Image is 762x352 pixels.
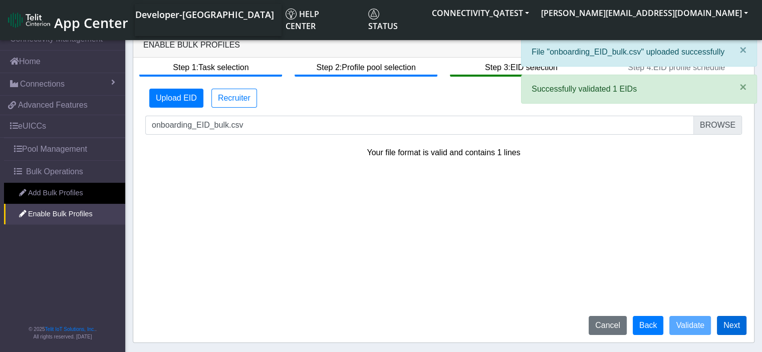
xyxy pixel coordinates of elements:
[149,89,203,108] button: Upload EID
[282,4,364,36] a: Help center
[8,10,127,31] a: App Center
[20,78,65,90] span: Connections
[295,147,593,159] p: Your file format is valid and contains 1 lines
[589,316,627,335] button: Cancel
[54,14,128,32] span: App Center
[4,183,125,204] a: Add Bulk Profiles
[368,9,398,32] span: Status
[426,4,535,22] button: CONNECTIVITY_QATEST
[532,83,724,95] p: Successfully validated 1 EIDs
[729,38,756,62] button: Close
[139,58,282,77] btn: Step 1: Task selection
[8,12,50,28] img: logo-telit-cinterion-gw-new.png
[286,9,319,32] span: Help center
[4,161,125,183] a: Bulk Operations
[717,316,746,335] button: Next
[729,75,756,99] button: Close
[26,166,83,178] span: Bulk Operations
[4,204,125,225] a: Enable Bulk Profiles
[135,4,274,24] a: Your current platform instance
[450,58,593,77] btn: Step 3: EID selection
[739,80,746,94] span: ×
[295,58,437,77] btn: Step 2: Profile pool selection
[368,9,379,20] img: status.svg
[133,33,754,58] div: Enable Bulk Profiles
[135,9,274,21] span: Developer-[GEOGRAPHIC_DATA]
[532,46,724,58] p: File "onboarding_EID_bulk.csv" uploaded successfully
[364,4,426,36] a: Status
[4,138,125,160] a: Pool Management
[18,99,88,111] span: Advanced Features
[211,89,257,108] button: Recruiter
[739,43,746,57] span: ×
[286,9,297,20] img: knowledge.svg
[45,326,95,332] a: Telit IoT Solutions, Inc.
[633,316,664,335] button: Back
[535,4,754,22] button: [PERSON_NAME][EMAIL_ADDRESS][DOMAIN_NAME]
[669,316,711,335] button: Validate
